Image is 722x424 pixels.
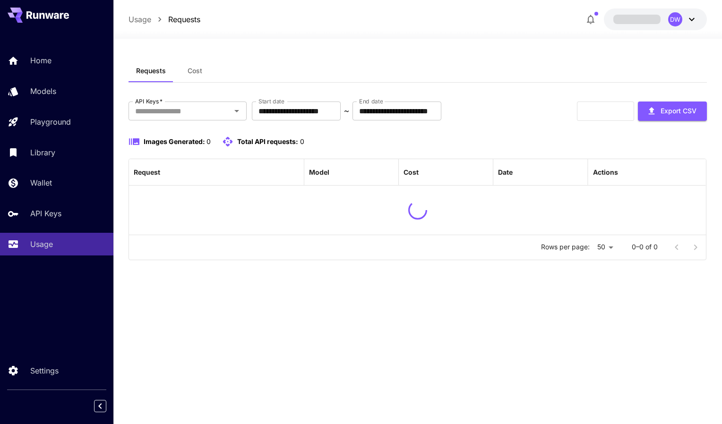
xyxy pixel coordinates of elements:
[593,240,617,254] div: 50
[135,97,163,105] label: API Keys
[30,55,52,66] p: Home
[30,147,55,158] p: Library
[206,137,211,145] span: 0
[300,137,304,145] span: 0
[258,97,284,105] label: Start date
[188,67,202,75] span: Cost
[129,14,200,25] nav: breadcrumb
[498,168,513,176] div: Date
[30,365,59,376] p: Settings
[144,137,205,145] span: Images Generated:
[30,238,53,250] p: Usage
[168,14,200,25] a: Requests
[101,398,113,415] div: Collapse sidebar
[593,168,618,176] div: Actions
[668,12,682,26] div: DW
[134,168,160,176] div: Request
[344,105,349,117] p: ~
[604,8,707,30] button: DW
[136,67,166,75] span: Requests
[230,104,243,118] button: Open
[30,85,56,97] p: Models
[129,14,151,25] a: Usage
[30,116,71,127] p: Playground
[94,400,106,412] button: Collapse sidebar
[638,102,707,121] button: Export CSV
[309,168,329,176] div: Model
[30,208,61,219] p: API Keys
[404,168,419,176] div: Cost
[359,97,383,105] label: End date
[541,242,590,252] p: Rows per page:
[30,177,52,188] p: Wallet
[632,242,658,252] p: 0–0 of 0
[237,137,298,145] span: Total API requests:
